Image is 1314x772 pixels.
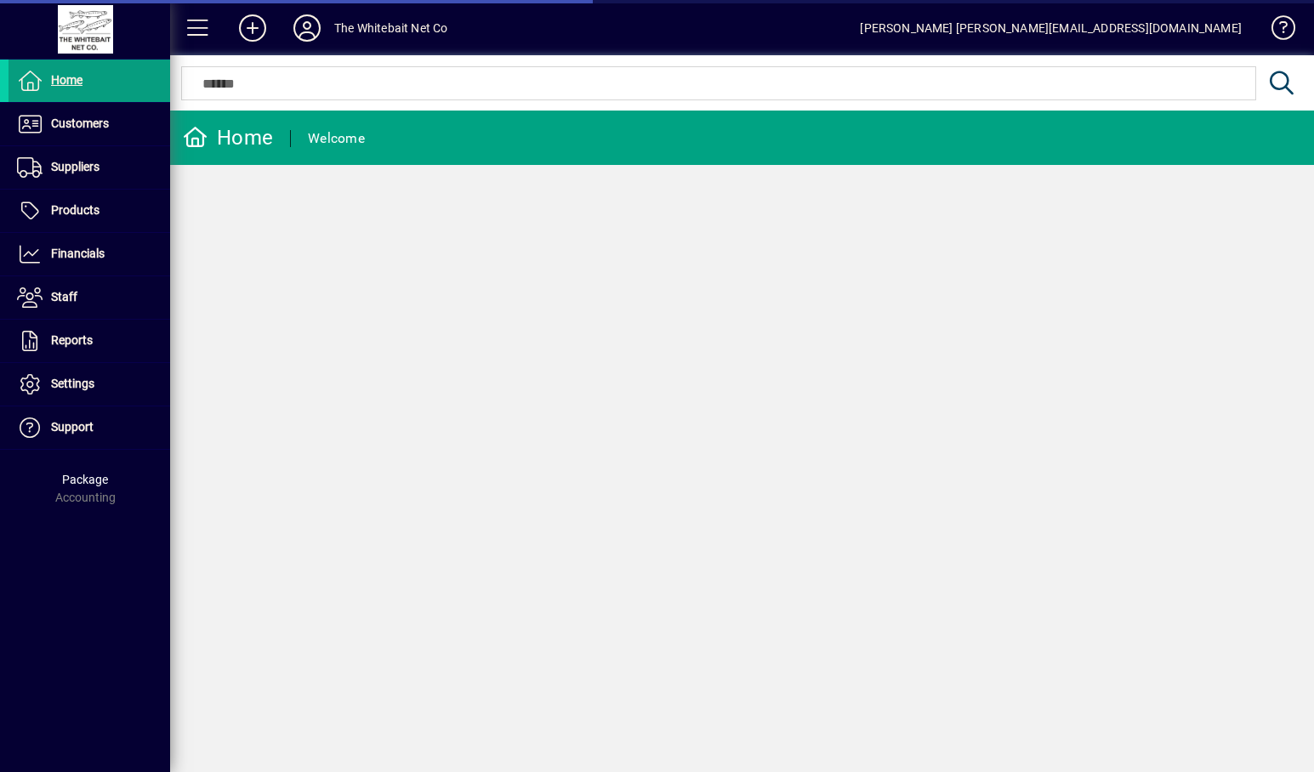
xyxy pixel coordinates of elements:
div: Welcome [308,125,365,152]
span: Suppliers [51,160,100,173]
span: Reports [51,333,93,347]
span: Staff [51,290,77,304]
span: Support [51,420,94,434]
div: The Whitebait Net Co [334,14,448,42]
span: Products [51,203,100,217]
a: Support [9,406,170,449]
span: Home [51,73,82,87]
span: Customers [51,116,109,130]
a: Suppliers [9,146,170,189]
a: Reports [9,320,170,362]
div: [PERSON_NAME] [PERSON_NAME][EMAIL_ADDRESS][DOMAIN_NAME] [860,14,1242,42]
a: Financials [9,233,170,275]
a: Knowledge Base [1259,3,1293,59]
a: Products [9,190,170,232]
div: Home [183,124,273,151]
span: Package [62,473,108,486]
a: Staff [9,276,170,319]
button: Profile [280,13,334,43]
a: Settings [9,363,170,406]
button: Add [225,13,280,43]
a: Customers [9,103,170,145]
span: Financials [51,247,105,260]
span: Settings [51,377,94,390]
